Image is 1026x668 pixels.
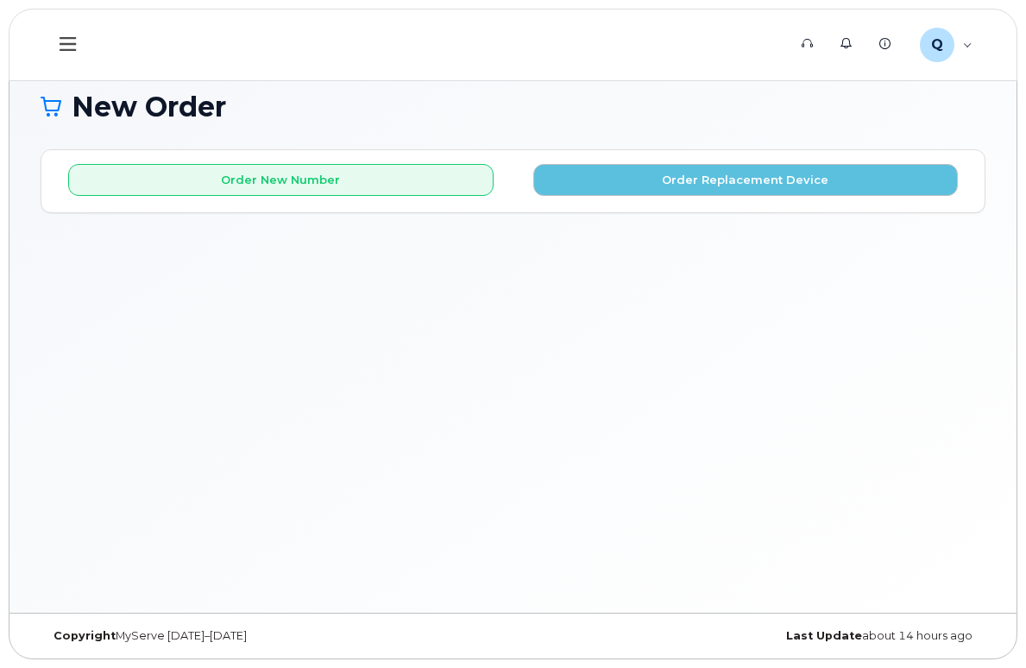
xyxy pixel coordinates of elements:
div: about 14 hours ago [513,629,986,643]
button: Order Replacement Device [533,164,959,196]
button: Order New Number [68,164,494,196]
h1: New Order [41,91,985,122]
iframe: Messenger Launcher [951,593,1013,655]
strong: Last Update [786,629,862,642]
div: MyServe [DATE]–[DATE] [41,629,513,643]
strong: Copyright [54,629,116,642]
div: QTF3817 [908,28,985,62]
